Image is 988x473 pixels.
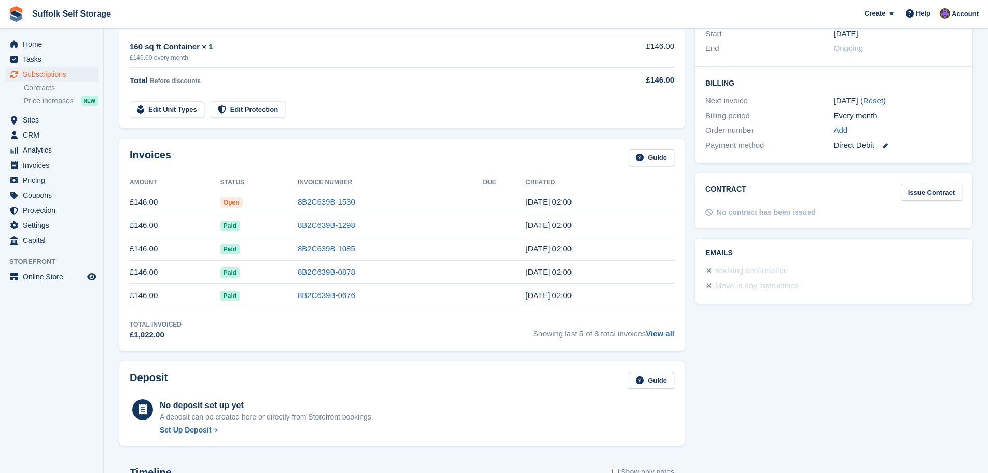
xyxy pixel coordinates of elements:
[705,77,962,88] h2: Billing
[220,174,298,191] th: Status
[24,83,98,93] a: Contracts
[23,173,85,187] span: Pricing
[130,284,220,307] td: £146.00
[525,174,674,191] th: Created
[23,67,85,82] span: Subscriptions
[705,125,833,137] div: Order number
[298,267,355,276] a: 8B2C639B-0878
[5,52,98,66] a: menu
[160,425,212,436] div: Set Up Deposit
[130,174,220,191] th: Amount
[834,140,962,152] div: Direct Debit
[629,149,674,166] a: Guide
[865,8,885,19] span: Create
[298,197,355,206] a: 8B2C639B-1530
[81,96,98,106] div: NEW
[5,233,98,248] a: menu
[525,244,572,253] time: 2025-07-23 01:00:23 UTC
[940,8,950,19] img: Emma
[130,237,220,261] td: £146.00
[705,249,962,258] h2: Emails
[863,96,883,105] a: Reset
[705,140,833,152] div: Payment method
[28,5,115,22] a: Suffolk Self Storage
[220,244,240,254] span: Paid
[130,76,148,85] span: Total
[5,113,98,127] a: menu
[483,174,526,191] th: Due
[834,44,864,52] span: Ongoing
[130,101,204,118] a: Edit Unit Types
[23,188,85,202] span: Coupons
[130,261,220,284] td: £146.00
[5,67,98,82] a: menu
[715,280,799,292] div: Move in day instructions
[130,320,182,329] div: Total Invoiced
[591,74,674,86] div: £146.00
[23,52,85,66] span: Tasks
[24,95,98,106] a: Price increases NEW
[5,143,98,157] a: menu
[629,372,674,389] a: Guide
[5,158,98,172] a: menu
[23,218,85,233] span: Settings
[717,207,816,218] div: No contract has been issued
[5,218,98,233] a: menu
[533,320,674,341] span: Showing last 5 of 8 total invoices
[916,8,930,19] span: Help
[901,184,962,201] a: Issue Contract
[5,188,98,202] a: menu
[130,214,220,237] td: £146.00
[525,197,572,206] time: 2025-09-23 01:00:59 UTC
[525,291,572,300] time: 2025-05-23 01:00:58 UTC
[952,9,979,19] span: Account
[130,149,171,166] h2: Invoices
[23,37,85,51] span: Home
[220,221,240,231] span: Paid
[834,95,962,107] div: [DATE] ( )
[23,158,85,172] span: Invoices
[298,244,355,253] a: 8B2C639B-1085
[86,271,98,283] a: Preview store
[646,329,674,338] a: View all
[160,425,373,436] a: Set Up Deposit
[24,96,74,106] span: Price increases
[834,110,962,122] div: Every month
[705,184,746,201] h2: Contract
[5,203,98,218] a: menu
[220,291,240,301] span: Paid
[834,125,848,137] a: Add
[130,372,168,389] h2: Deposit
[23,233,85,248] span: Capital
[705,110,833,122] div: Billing period
[5,269,98,284] a: menu
[130,191,220,214] td: £146.00
[9,256,103,267] span: Storefront
[591,35,674,67] td: £146.00
[23,113,85,127] span: Sites
[5,37,98,51] a: menu
[150,77,201,85] span: Before discounts
[705,95,833,107] div: Next invoice
[130,329,182,341] div: £1,022.00
[525,267,572,276] time: 2025-06-23 01:00:11 UTC
[23,143,85,157] span: Analytics
[5,128,98,142] a: menu
[705,43,833,55] div: End
[715,265,788,277] div: Booking confirmation
[298,221,355,229] a: 8B2C639B-1298
[8,6,24,22] img: stora-icon-8386f47178a22dfd0bd8f6a31ec36ba5ce8667c1dd55bd0f319d3a0aa187defe.svg
[5,173,98,187] a: menu
[160,399,373,412] div: No deposit set up yet
[23,269,85,284] span: Online Store
[23,203,85,218] span: Protection
[525,221,572,229] time: 2025-08-23 01:00:16 UTC
[298,291,355,300] a: 8B2C639B-0676
[211,101,285,118] a: Edit Protection
[220,197,243,208] span: Open
[298,174,483,191] th: Invoice Number
[705,28,833,40] div: Start
[160,412,373,423] p: A deposit can be created here or directly from Storefront bookings.
[23,128,85,142] span: CRM
[834,28,858,40] time: 2025-02-23 01:00:00 UTC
